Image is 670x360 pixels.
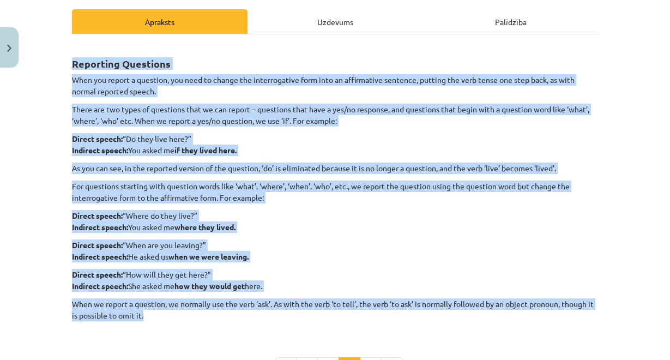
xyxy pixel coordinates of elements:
[423,9,599,34] div: Palīdzība
[72,298,599,333] p: When we report a question, we normally use the verb ‘ask’. As with the verb ‘to tell’, the verb ‘...
[72,57,171,70] strong: Reporting Questions
[72,251,128,261] strong: Indirect speech:
[72,240,123,250] strong: Direct speech:
[72,133,599,156] p: “Do they live here?” You asked me
[72,104,599,127] p: There are two types of questions that we can report – questions that have a yes/no response, and ...
[72,181,599,203] p: For questions starting with question words like ‘what’, ‘where’, ‘when’, ‘who’, etc., we report t...
[72,134,123,143] strong: Direct speech:
[168,251,249,261] strong: when we were leaving.
[72,210,599,233] p: “Where do they live?” You asked me
[72,9,248,34] div: Apraksts
[174,145,237,155] strong: if they lived here.
[72,222,128,232] strong: Indirect speech:
[72,211,123,220] strong: Direct speech:
[72,269,599,292] p: “How will they get here?” She asked me here.
[72,74,599,97] p: When you report a question, you need to change the interrogative form into an affirmative sentenc...
[72,269,123,279] strong: Direct speech:
[174,222,236,232] strong: where they lived.
[72,281,128,291] strong: Indirect speech:
[7,45,11,52] img: icon-close-lesson-0947bae3869378f0d4975bcd49f059093ad1ed9edebbc8119c70593378902aed.svg
[72,163,599,174] p: As you can see, in the reported version of the question, ‘do’ is eliminated because it is no long...
[248,9,423,34] div: Uzdevums
[72,145,128,155] strong: Indirect speech:
[174,281,245,291] strong: how they would get
[72,239,599,262] p: “When are you leaving?” He asked us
